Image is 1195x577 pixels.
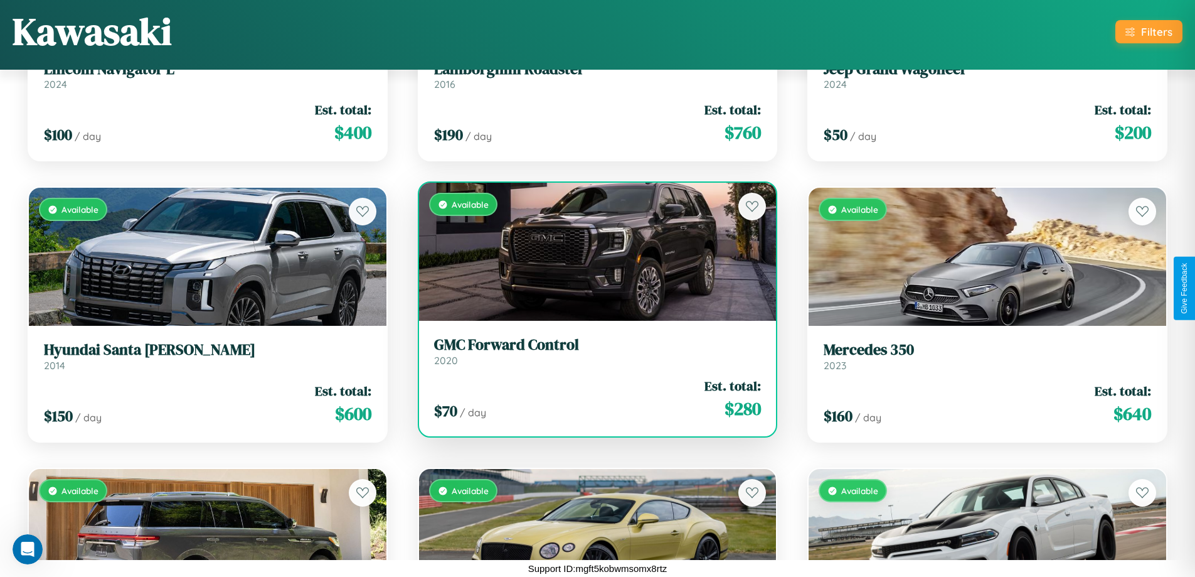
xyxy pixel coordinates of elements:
span: 2024 [44,78,67,90]
h3: Mercedes 350 [824,341,1151,359]
a: Mercedes 3502023 [824,341,1151,372]
div: Give Feedback [1180,263,1189,314]
span: $ 760 [725,120,761,145]
span: Est. total: [315,382,371,400]
a: Lincoln Navigator L2024 [44,60,371,91]
a: Lamborghini Roadster2016 [434,60,762,91]
span: $ 70 [434,401,457,421]
span: Available [841,204,878,215]
span: Available [841,485,878,496]
span: $ 150 [44,406,73,426]
span: Est. total: [315,100,371,119]
span: $ 160 [824,406,852,426]
span: Est. total: [1095,382,1151,400]
span: $ 190 [434,124,463,145]
span: Available [452,199,489,210]
h1: Kawasaki [13,6,172,57]
div: Filters [1141,25,1172,38]
span: Available [452,485,489,496]
span: $ 640 [1113,401,1151,426]
span: Est. total: [704,377,761,395]
p: Support ID: mgft5kobwmsomx8rtz [528,560,667,577]
span: 2023 [824,359,846,372]
span: Est. total: [704,100,761,119]
a: Jeep Grand Wagoneer2024 [824,60,1151,91]
span: $ 600 [335,401,371,426]
span: $ 50 [824,124,847,145]
span: 2016 [434,78,455,90]
span: $ 400 [334,120,371,145]
a: Hyundai Santa [PERSON_NAME]2014 [44,341,371,372]
span: $ 100 [44,124,72,145]
span: 2020 [434,354,458,367]
span: Est. total: [1095,100,1151,119]
span: / day [465,130,492,143]
span: / day [850,130,876,143]
span: 2014 [44,359,65,372]
span: / day [75,411,102,424]
iframe: Intercom live chat [13,534,43,564]
span: $ 200 [1115,120,1151,145]
span: Available [61,204,98,215]
span: Available [61,485,98,496]
h3: Hyundai Santa [PERSON_NAME] [44,341,371,359]
a: GMC Forward Control2020 [434,336,762,367]
h3: GMC Forward Control [434,336,762,354]
span: 2024 [824,78,847,90]
span: / day [460,406,486,419]
span: / day [75,130,101,143]
span: / day [855,411,881,424]
span: $ 280 [725,396,761,421]
button: Filters [1115,20,1182,43]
